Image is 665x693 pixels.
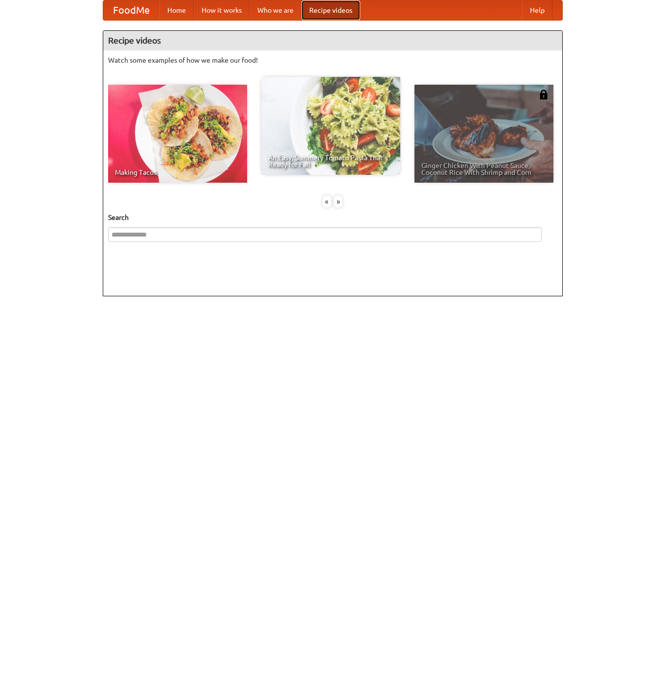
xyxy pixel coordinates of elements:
h4: Recipe videos [103,31,562,50]
a: How it works [194,0,250,20]
a: Recipe videos [301,0,360,20]
a: An Easy, Summery Tomato Pasta That's Ready for Fall [261,77,400,175]
a: Who we are [250,0,301,20]
a: Home [160,0,194,20]
a: Making Tacos [108,85,247,183]
a: FoodMe [103,0,160,20]
h5: Search [108,213,557,222]
p: Watch some examples of how we make our food! [108,55,557,65]
span: Making Tacos [115,169,240,176]
span: An Easy, Summery Tomato Pasta That's Ready for Fall [268,154,393,168]
div: » [334,195,343,208]
img: 483408.png [539,90,549,99]
a: Help [522,0,552,20]
div: « [322,195,331,208]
